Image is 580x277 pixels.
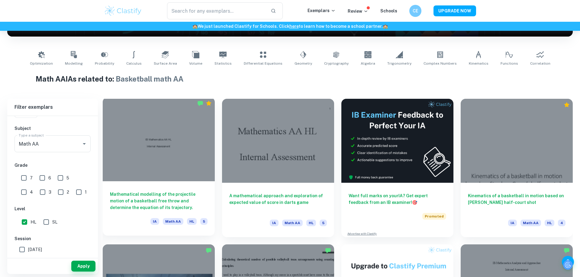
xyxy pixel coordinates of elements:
h1: Math AA IAs related to: [36,73,545,84]
a: Want full marks on yourIA? Get expert feedback from an IB examiner!PromotedAdvertise with Clastify [341,99,453,237]
h6: Subject [14,125,91,132]
span: Geometry [295,61,312,66]
span: 5 [320,220,327,226]
span: Optimization [30,61,53,66]
a: A mathematical approach and exploration of expected value of score in darts gameIAMath AAHL5 [222,99,334,237]
span: HL [31,219,36,225]
span: Correlation [530,61,550,66]
button: Help and Feedback [562,256,574,268]
span: Probability [95,61,114,66]
span: 4 [558,220,565,226]
span: Math AA [282,220,303,226]
span: Trigonometry [387,61,411,66]
h6: CE [412,8,419,14]
h6: A mathematical approach and exploration of expected value of score in darts game [229,192,327,212]
span: Promoted [422,213,446,220]
p: Review [348,8,368,14]
img: Marked [197,100,203,106]
span: Volume [189,61,202,66]
a: here [289,24,299,29]
span: IA [270,220,279,226]
h6: Session [14,235,91,242]
span: HL [545,220,554,226]
span: Modelling [65,61,83,66]
span: IA [508,220,517,226]
span: 5 [200,218,208,225]
img: Marked [325,247,331,253]
span: Kinematics [469,61,488,66]
h6: Mathematical modelling of the projectile motion of a basketball free throw and determine the equa... [110,191,208,211]
img: Clastify logo [104,5,142,17]
button: Open [80,140,89,148]
button: UPGRADE NOW [433,5,476,16]
h6: We just launched Clastify for Schools. Click to learn how to become a school partner. [1,23,579,30]
span: 3 [49,189,51,195]
span: Cryptography [324,61,349,66]
h6: Level [14,205,91,212]
span: 7 [30,175,33,181]
a: Advertise with Clastify [347,232,377,236]
h6: Filter exemplars [7,99,98,116]
span: 5 [66,175,69,181]
span: HL [306,220,316,226]
span: Statistics [214,61,232,66]
span: SL [52,219,57,225]
img: Thumbnail [341,99,453,183]
span: 1 [85,189,87,195]
span: [DATE] [28,246,42,253]
span: 2 [67,189,69,195]
span: 🏫 [383,24,388,29]
span: Math AA [163,218,183,225]
p: Exemplars [308,7,336,14]
a: Schools [380,8,397,13]
label: Type a subject [19,133,44,138]
img: Marked [564,247,570,253]
input: Search for any exemplars... [167,2,266,19]
span: HL [187,218,197,225]
a: Kinematics of a basketball in motion based on [PERSON_NAME] half-court shotIAMath AAHL4 [461,99,573,237]
span: Algebra [361,61,375,66]
h6: Want full marks on your IA ? Get expert feedback from an IB examiner! [349,192,446,206]
span: Surface Area [154,61,177,66]
a: Mathematical modelling of the projectile motion of a basketball free throw and determine the equa... [103,99,215,237]
span: IA [150,218,159,225]
img: Marked [206,247,212,253]
span: Math AA [520,220,541,226]
span: Basketball math AA [116,75,183,83]
h6: Kinematics of a basketball in motion based on [PERSON_NAME] half-court shot [468,192,565,212]
span: Complex Numbers [424,61,457,66]
button: CE [409,5,421,17]
button: Apply [71,261,95,272]
span: Differential Equations [244,61,282,66]
span: 6 [48,175,51,181]
span: Functions [501,61,518,66]
span: 4 [30,189,33,195]
span: Calculus [126,61,142,66]
div: Premium [564,102,570,108]
h6: Grade [14,162,91,169]
span: 🎯 [412,200,417,205]
span: 🏫 [192,24,198,29]
div: Premium [206,100,212,106]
